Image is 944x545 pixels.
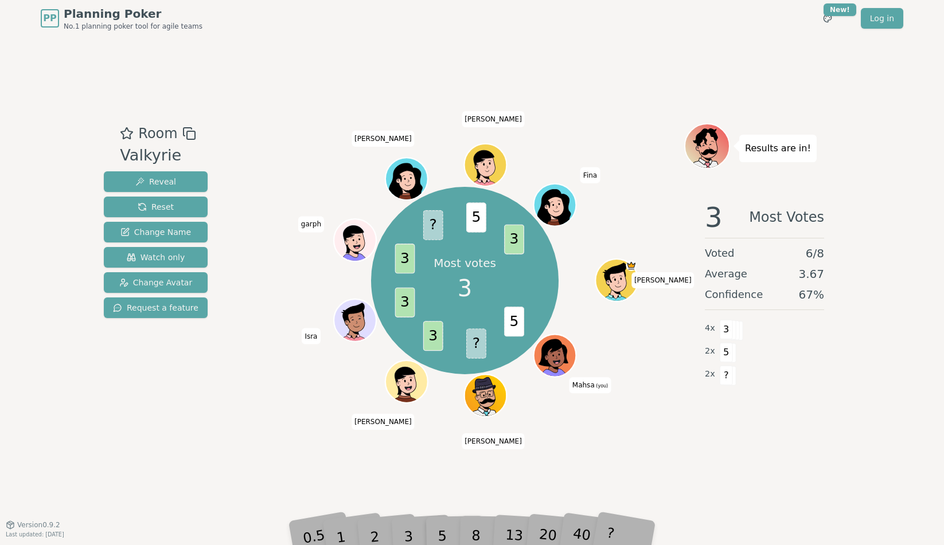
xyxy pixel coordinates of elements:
[395,244,415,273] span: 3
[705,266,747,282] span: Average
[720,366,733,385] span: ?
[705,203,723,231] span: 3
[504,224,524,254] span: 3
[861,8,903,29] a: Log in
[462,433,525,449] span: Click to change your name
[720,343,733,362] span: 5
[104,197,208,217] button: Reset
[817,8,838,29] button: New!
[806,245,824,261] span: 6 / 8
[138,201,174,213] span: Reset
[104,247,208,268] button: Watch only
[458,271,472,305] span: 3
[626,261,637,272] span: Maanya is the host
[720,320,733,339] span: 3
[104,272,208,293] button: Change Avatar
[705,345,715,358] span: 2 x
[64,6,202,22] span: Planning Poker
[64,22,202,31] span: No.1 planning poker tool for agile teams
[298,217,324,233] span: Click to change your name
[595,384,608,389] span: (you)
[302,328,320,344] span: Click to change your name
[104,171,208,192] button: Reveal
[535,336,574,375] button: Click to change your avatar
[138,123,177,144] span: Room
[43,11,56,25] span: PP
[119,277,193,288] span: Change Avatar
[395,287,415,317] span: 3
[104,297,208,318] button: Request a feature
[120,226,191,238] span: Change Name
[423,321,443,351] span: 3
[580,167,600,183] span: Click to change your name
[466,202,486,232] span: 5
[799,287,824,303] span: 67 %
[120,123,134,144] button: Add as favourite
[423,210,443,240] span: ?
[120,144,196,167] div: Valkyrie
[17,520,60,530] span: Version 0.9.2
[135,176,176,187] span: Reveal
[705,245,735,261] span: Voted
[462,111,525,127] span: Click to change your name
[466,328,486,358] span: ?
[705,287,763,303] span: Confidence
[745,140,811,156] p: Results are in!
[705,368,715,381] span: 2 x
[352,131,415,147] span: Click to change your name
[41,6,202,31] a: PPPlanning PokerNo.1 planning poker tool for agile teams
[6,520,60,530] button: Version0.9.2
[434,255,496,271] p: Most votes
[104,222,208,242] button: Change Name
[127,252,185,263] span: Watch only
[798,266,824,282] span: 3.67
[631,272,695,288] span: Click to change your name
[504,307,524,336] span: 5
[6,531,64,538] span: Last updated: [DATE]
[749,203,824,231] span: Most Votes
[824,3,856,16] div: New!
[113,302,198,313] span: Request a feature
[705,322,715,335] span: 4 x
[569,378,611,394] span: Click to change your name
[352,414,415,430] span: Click to change your name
